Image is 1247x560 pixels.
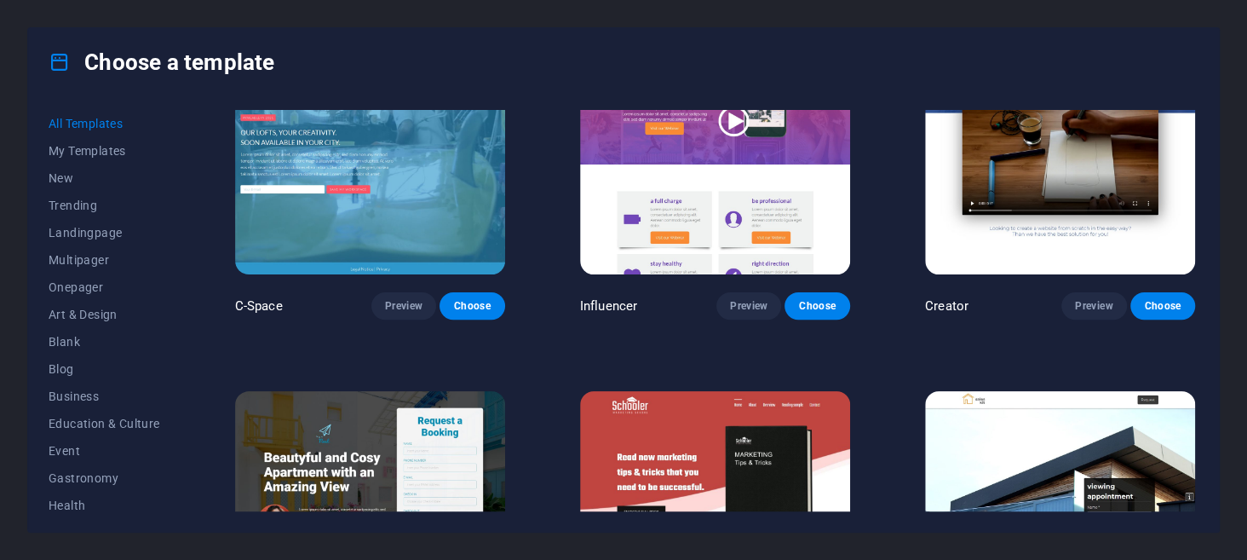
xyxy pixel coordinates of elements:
button: My Templates [49,137,160,165]
span: My Templates [49,144,160,158]
p: C-Space [235,297,283,315]
button: Choose [1130,292,1195,320]
span: Preview [730,299,767,313]
button: Health [49,492,160,519]
span: Education & Culture [49,417,160,430]
span: Art & Design [49,308,160,321]
span: Choose [1144,299,1181,313]
span: Trending [49,199,160,212]
button: Onepager [49,274,160,301]
span: Event [49,444,160,458]
button: Event [49,437,160,465]
span: Blog [49,362,160,376]
span: Business [49,390,160,403]
span: Onepager [49,280,160,294]
button: Choose [784,292,849,320]
span: All Templates [49,117,160,130]
span: Landingpage [49,226,160,240]
span: Gastronomy [49,471,160,485]
h4: Choose a template [49,49,274,76]
button: Business [49,383,160,410]
span: Preview [1075,299,1112,313]
span: Choose [798,299,836,313]
span: New [49,171,160,185]
button: Preview [371,292,436,320]
p: Creator [925,297,968,315]
button: Multipager [49,246,160,274]
button: Landingpage [49,219,160,246]
span: Blank [49,335,160,349]
button: Blog [49,355,160,383]
img: Creator [925,26,1195,274]
button: New [49,165,160,192]
button: Gastronomy [49,465,160,492]
button: Preview [1061,292,1126,320]
img: Influencer [580,26,850,274]
button: Art & Design [49,301,160,328]
img: C-Space [235,26,505,274]
button: Trending [49,192,160,219]
span: Multipager [49,253,160,267]
button: Blank [49,328,160,355]
button: All Templates [49,110,160,137]
button: Choose [440,292,504,320]
span: Choose [453,299,491,313]
span: Health [49,499,160,512]
button: Preview [716,292,781,320]
span: Preview [385,299,422,313]
button: Education & Culture [49,410,160,437]
p: Influencer [580,297,637,315]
